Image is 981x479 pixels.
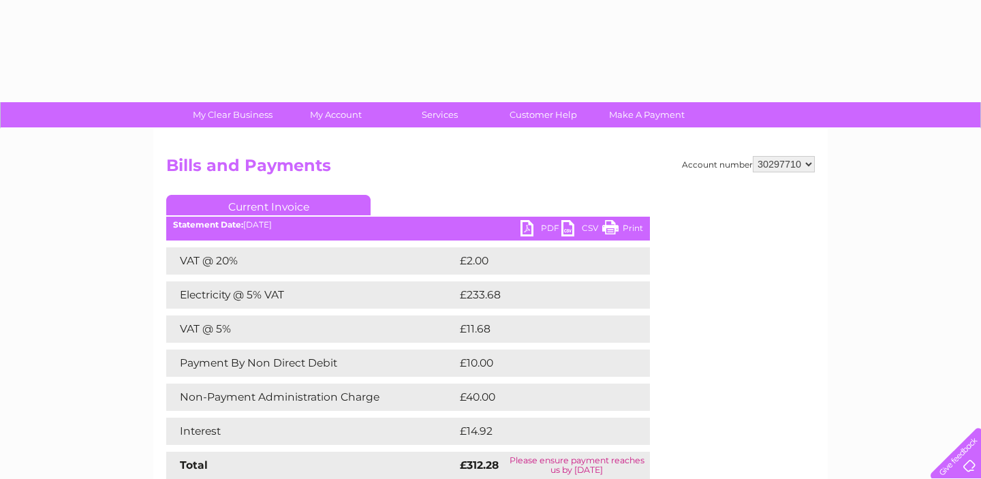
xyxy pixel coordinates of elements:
strong: Total [180,459,208,472]
a: PDF [520,220,561,240]
a: Print [602,220,643,240]
td: £40.00 [456,384,623,411]
a: Current Invoice [166,195,371,215]
td: £233.68 [456,281,626,309]
a: Customer Help [487,102,599,127]
td: Payment By Non Direct Debit [166,350,456,377]
a: Make A Payment [591,102,703,127]
a: My Clear Business [176,102,289,127]
a: CSV [561,220,602,240]
td: Electricity @ 5% VAT [166,281,456,309]
td: Non-Payment Administration Charge [166,384,456,411]
td: £14.92 [456,418,621,445]
td: VAT @ 20% [166,247,456,275]
strong: £312.28 [460,459,499,472]
h2: Bills and Payments [166,156,815,182]
b: Statement Date: [173,219,243,230]
a: Services [384,102,496,127]
td: Interest [166,418,456,445]
td: Please ensure payment reaches us by [DATE] [503,452,650,479]
td: £2.00 [456,247,619,275]
td: VAT @ 5% [166,315,456,343]
td: £10.00 [456,350,622,377]
div: [DATE] [166,220,650,230]
td: £11.68 [456,315,620,343]
a: My Account [280,102,392,127]
div: Account number [682,156,815,172]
